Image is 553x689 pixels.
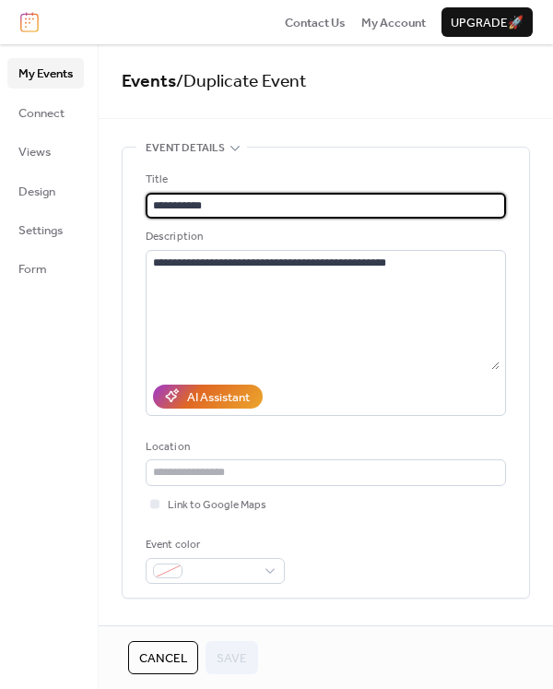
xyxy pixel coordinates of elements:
button: Upgrade🚀 [441,7,533,37]
a: Views [7,137,84,166]
div: Description [146,228,502,246]
a: Form [7,254,84,283]
span: Cancel [139,649,187,668]
button: Cancel [128,641,198,674]
a: Design [7,176,84,206]
span: / Duplicate Event [176,65,307,99]
a: My Account [361,13,426,31]
button: AI Assistant [153,385,263,409]
div: Title [146,171,502,189]
span: Upgrade 🚀 [451,14,524,32]
span: My Events [18,65,73,83]
span: Form [18,260,47,279]
a: Contact Us [285,13,346,31]
span: Event details [146,139,225,158]
span: Connect [18,104,65,123]
a: My Events [7,58,84,88]
span: Design [18,183,55,201]
div: Event color [146,536,281,554]
a: Connect [7,98,84,127]
div: AI Assistant [187,388,250,407]
div: Location [146,438,502,457]
span: Link to Google Maps [168,496,266,515]
span: Contact Us [285,14,346,32]
span: Views [18,143,51,161]
a: Events [122,65,176,99]
a: Settings [7,215,84,244]
span: My Account [361,14,426,32]
img: logo [20,12,39,32]
span: Date and time [146,621,224,639]
span: Settings [18,221,63,240]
